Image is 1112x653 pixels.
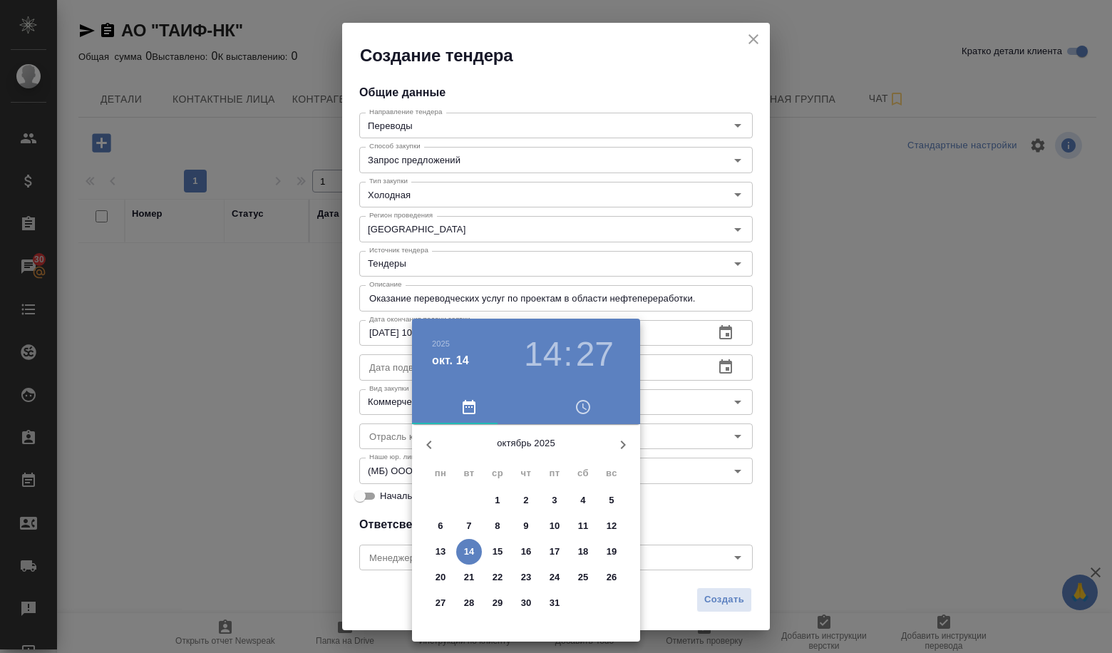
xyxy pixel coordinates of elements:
button: 5 [599,488,624,513]
button: 14 [456,539,482,565]
button: 22 [485,565,510,590]
p: 1 [495,493,500,508]
p: 3 [552,493,557,508]
button: 24 [542,565,567,590]
p: 29 [493,596,503,610]
p: октябрь 2025 [446,436,606,451]
p: 5 [609,493,614,508]
span: вс [599,466,624,480]
button: 26 [599,565,624,590]
button: 8 [485,513,510,539]
button: 9 [513,513,539,539]
button: 31 [542,590,567,616]
p: 12 [607,519,617,533]
p: 6 [438,519,443,533]
p: 8 [495,519,500,533]
p: 24 [550,570,560,585]
p: 13 [436,545,446,559]
span: сб [570,466,596,480]
button: 23 [513,565,539,590]
span: ср [485,466,510,480]
p: 26 [607,570,617,585]
p: 4 [580,493,585,508]
p: 20 [436,570,446,585]
button: окт. 14 [432,352,469,369]
button: 27 [576,334,614,374]
button: 4 [570,488,596,513]
button: 2025 [432,339,450,348]
p: 14 [464,545,475,559]
button: 1 [485,488,510,513]
p: 2 [523,493,528,508]
button: 17 [542,539,567,565]
p: 11 [578,519,589,533]
span: чт [513,466,539,480]
button: 14 [524,334,562,374]
button: 11 [570,513,596,539]
button: 15 [485,539,510,565]
p: 10 [550,519,560,533]
span: пн [428,466,453,480]
button: 6 [428,513,453,539]
button: 7 [456,513,482,539]
p: 15 [493,545,503,559]
p: 17 [550,545,560,559]
button: 21 [456,565,482,590]
button: 25 [570,565,596,590]
button: 10 [542,513,567,539]
p: 31 [550,596,560,610]
button: 16 [513,539,539,565]
button: 13 [428,539,453,565]
p: 23 [521,570,532,585]
p: 27 [436,596,446,610]
button: 2 [513,488,539,513]
p: 21 [464,570,475,585]
p: 7 [466,519,471,533]
p: 18 [578,545,589,559]
p: 19 [607,545,617,559]
button: 30 [513,590,539,616]
button: 28 [456,590,482,616]
button: 18 [570,539,596,565]
p: 25 [578,570,589,585]
span: пт [542,466,567,480]
button: 19 [599,539,624,565]
button: 29 [485,590,510,616]
p: 22 [493,570,503,585]
button: 27 [428,590,453,616]
p: 28 [464,596,475,610]
button: 3 [542,488,567,513]
h3: : [563,334,572,374]
button: 12 [599,513,624,539]
span: вт [456,466,482,480]
button: 20 [428,565,453,590]
p: 9 [523,519,528,533]
p: 30 [521,596,532,610]
p: 16 [521,545,532,559]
